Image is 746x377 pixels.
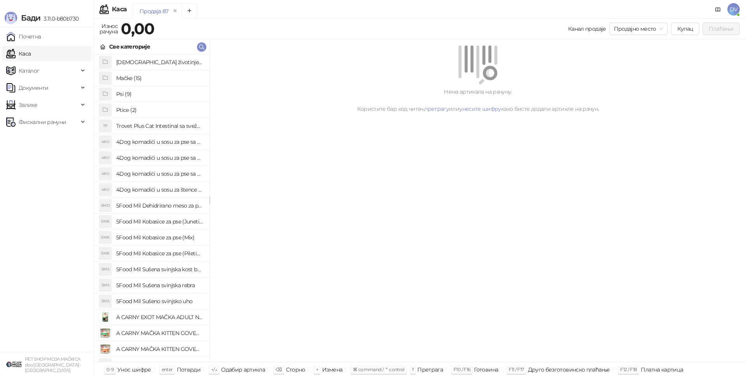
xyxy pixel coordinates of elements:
[109,42,150,51] div: Све категорије
[162,367,173,372] span: enter
[116,183,203,196] h4: 4Dog komadići u sosu za štence sa piletinom (100g)
[99,247,112,260] div: 5MK
[116,120,203,132] h4: Trovet Plus Cat Intestinal sa svežom ribom (85g)
[528,365,610,375] div: Друго безготовинско плаћање
[620,367,637,372] span: F12 / F18
[99,359,112,371] div: ABP
[116,231,203,244] h4: 5Food Mil Kobasice za pse (Mix)
[459,105,501,112] a: унесите шифру
[99,231,112,244] div: 5MK
[417,365,443,375] div: Претрага
[19,97,37,113] span: Залихе
[99,327,112,339] img: Slika
[106,367,113,372] span: 0-9
[116,104,203,116] h4: Ptice (2)
[702,23,740,35] button: Плаћање
[25,356,80,373] small: PET SHOP MOJA MAČKICA doo [GEOGRAPHIC_DATA]-[GEOGRAPHIC_DATA]
[117,365,151,375] div: Унос шифре
[474,365,498,375] div: Готовина
[116,311,203,323] h4: A CARNY EXOT MAČKA ADULT NOJ 85g
[286,365,305,375] div: Сторно
[116,56,203,68] h4: [DEMOGRAPHIC_DATA] životinje (3)
[139,7,169,16] div: Продаја 87
[316,367,318,372] span: +
[99,152,112,164] div: 4KU
[116,247,203,260] h4: 5Food Mil Kobasice za pse (Piletina)
[211,367,217,372] span: ↑/↓
[353,367,404,372] span: ⌘ command / ⌃ control
[671,23,700,35] button: Купац
[181,3,197,19] button: Add tab
[19,114,66,130] span: Фискални рачуни
[99,343,112,355] img: Slika
[424,105,449,112] a: претрагу
[116,279,203,291] h4: 5Food Mil Sušena svinjska rebra
[275,367,282,372] span: ⌫
[614,23,663,35] span: Продајно место
[98,21,119,37] div: Износ рачуна
[116,215,203,228] h4: 5Food Mil Kobasice za pse (Junetina)
[509,367,524,372] span: F11 / F17
[112,6,127,12] div: Каса
[99,295,112,307] div: 5MS
[121,19,154,38] strong: 0,00
[99,183,112,196] div: 4KU
[6,29,41,44] a: Почетна
[116,343,203,355] h4: A CARNY MAČKA KITTEN GOVEDINA,TELETINA I PILETINA 200g
[99,136,112,148] div: 4KU
[99,215,112,228] div: 5MK
[712,3,724,16] a: Документација
[727,3,740,16] span: DV
[219,87,737,113] div: Нема артикала на рачуну. Користите бар код читач, или како бисте додали артикле на рачун.
[5,12,17,24] img: Logo
[177,365,201,375] div: Потврди
[116,88,203,100] h4: Psi (9)
[568,24,606,33] div: Канал продаје
[116,136,203,148] h4: 4Dog komadići u sosu za pse sa govedinom (100g)
[19,63,40,79] span: Каталог
[19,80,48,96] span: Документи
[40,15,78,22] span: 3.11.0-b80b730
[322,365,342,375] div: Измена
[99,279,112,291] div: 5MS
[641,365,683,375] div: Платна картица
[6,357,22,372] img: 64x64-companyLogo-9f44b8df-f022-41eb-b7d6-300ad218de09.png
[116,263,203,276] h4: 5Food Mil Sušena svinjska kost buta
[99,168,112,180] div: 4KU
[116,359,203,371] h4: ADIVA Biotic Powder (1 kesica)
[453,367,470,372] span: F10 / F16
[99,263,112,276] div: 5MS
[6,46,31,61] a: Каса
[99,120,112,132] div: TP
[116,72,203,84] h4: Mačke (15)
[99,311,112,323] img: Slika
[221,365,265,375] div: Одабир артикла
[21,13,40,23] span: Бади
[116,168,203,180] h4: 4Dog komadići u sosu za pse sa piletinom i govedinom (4x100g)
[116,327,203,339] h4: A CARNY MAČKA KITTEN GOVEDINA,PILETINA I ZEC 200g
[99,199,112,212] div: 5MD
[116,152,203,164] h4: 4Dog komadići u sosu za pse sa piletinom (100g)
[116,199,203,212] h4: 5Food Mil Dehidrirano meso za pse
[412,367,413,372] span: f
[116,295,203,307] h4: 5Food Mil Sušeno svinjsko uho
[170,8,180,14] button: remove
[94,54,209,362] div: grid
